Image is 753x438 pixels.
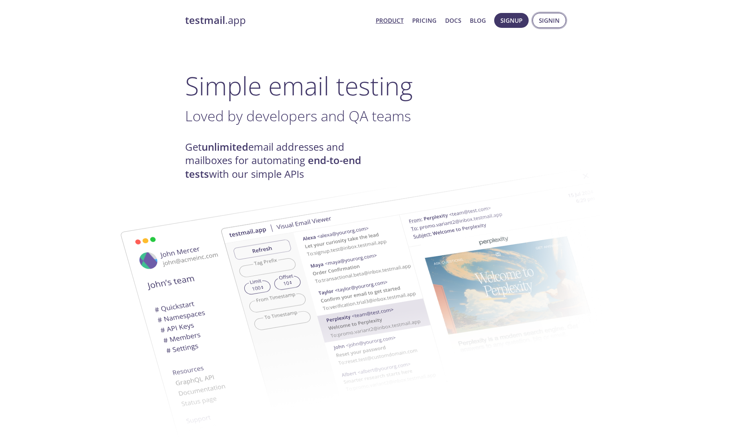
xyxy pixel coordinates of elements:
a: Pricing [412,15,437,26]
strong: testmail [185,13,225,27]
span: Signup [500,15,522,26]
button: Signup [494,13,529,28]
img: testmail-email-viewer [220,156,644,422]
span: Loved by developers and QA teams [185,106,411,126]
a: Product [376,15,404,26]
button: Signin [533,13,566,28]
a: testmail.app [185,14,369,27]
strong: end-to-end tests [185,153,361,181]
strong: unlimited [202,140,248,154]
a: Docs [445,15,461,26]
h4: Get email addresses and mailboxes for automating with our simple APIs [185,141,376,181]
a: Blog [470,15,486,26]
span: Signin [539,15,560,26]
h1: Simple email testing [185,71,568,101]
